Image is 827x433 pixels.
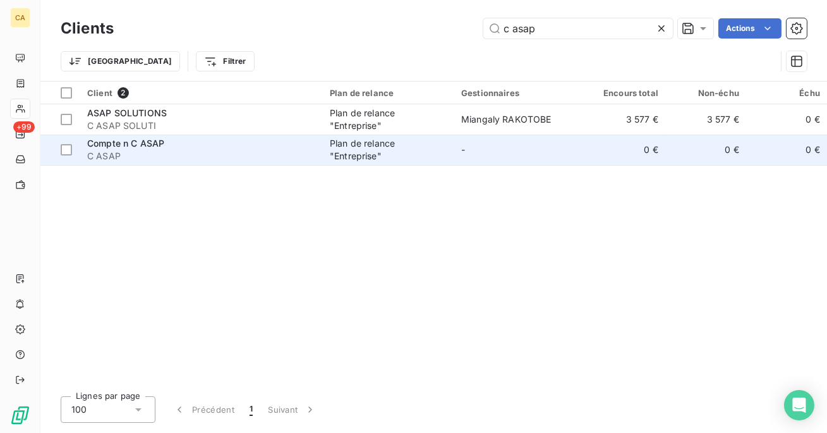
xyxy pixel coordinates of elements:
td: 3 577 € [585,104,666,135]
button: Actions [718,18,782,39]
div: Plan de relance "Entreprise" [330,137,446,162]
div: Non-échu [673,88,739,98]
div: Gestionnaires [461,88,577,98]
h3: Clients [61,17,114,40]
td: 3 577 € [666,104,747,135]
span: Miangaly RAKOTOBE [461,114,552,125]
div: Open Intercom Messenger [784,390,814,420]
td: 0 € [585,135,666,165]
td: 0 € [666,135,747,165]
button: Précédent [166,396,242,423]
span: 100 [71,403,87,416]
div: Encours total [593,88,658,98]
span: ASAP SOLUTIONS [87,107,167,118]
input: Rechercher [483,18,673,39]
div: Plan de relance [330,88,446,98]
button: 1 [242,396,260,423]
img: Logo LeanPay [10,405,30,425]
a: +99 [10,124,30,144]
span: 1 [250,403,253,416]
span: - [461,144,465,155]
button: Suivant [260,396,324,423]
span: Compte n C ASAP [87,138,164,149]
span: +99 [13,121,35,133]
div: CA [10,8,30,28]
span: C ASAP SOLUTI [87,119,315,132]
span: 2 [118,87,129,99]
button: [GEOGRAPHIC_DATA] [61,51,180,71]
div: Plan de relance "Entreprise" [330,107,446,132]
span: C ASAP [87,150,315,162]
button: Filtrer [196,51,254,71]
span: Client [87,88,112,98]
div: Échu [754,88,820,98]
